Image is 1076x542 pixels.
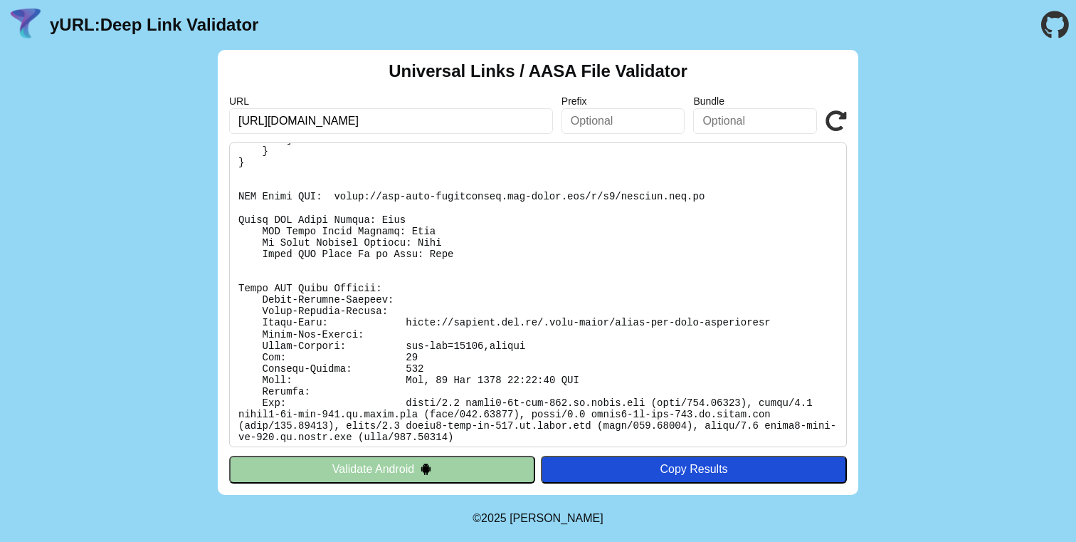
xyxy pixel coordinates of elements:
label: Bundle [693,95,817,107]
input: Required [229,108,553,134]
button: Validate Android [229,456,535,483]
a: Michael Ibragimchayev's Personal Site [510,512,603,524]
div: Copy Results [548,463,840,476]
input: Optional [693,108,817,134]
label: URL [229,95,553,107]
span: 2025 [481,512,507,524]
button: Copy Results [541,456,847,483]
h2: Universal Links / AASA File Validator [389,61,687,81]
label: Prefix [561,95,685,107]
input: Optional [561,108,685,134]
footer: © [473,495,603,542]
pre: Lorem ipsu do: sitam://consect.adi.el/.sedd-eiusm/tempo-inc-utla-etdoloremag Al Enimadmi: Veni Qu... [229,142,847,447]
img: yURL Logo [7,6,44,43]
img: droidIcon.svg [420,463,432,475]
a: yURL:Deep Link Validator [50,15,258,35]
